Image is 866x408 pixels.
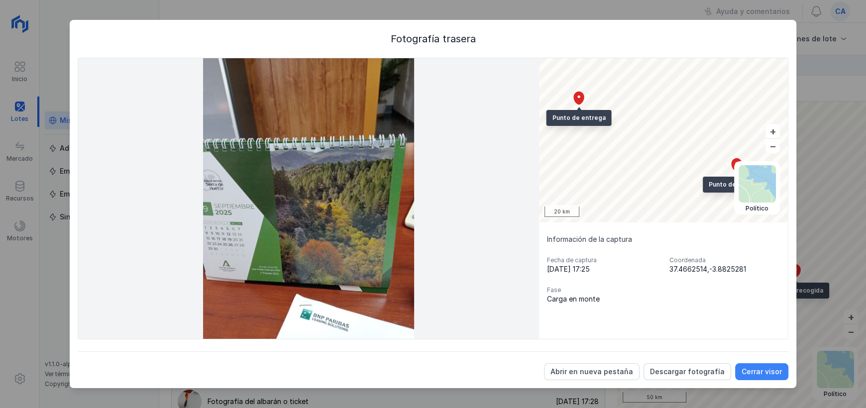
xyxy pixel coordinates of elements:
[547,256,657,264] div: Fecha de captura
[644,363,731,380] button: Descargar fotografía
[739,165,776,203] img: political.webp
[544,363,640,380] button: Abrir en nueva pestaña
[547,286,657,294] div: Fase
[669,256,780,264] div: Coordenada
[742,367,782,377] div: Cerrar visor
[550,367,633,377] div: Abrir en nueva pestaña
[547,294,657,304] div: Carga en monte
[669,264,780,274] div: 37.4662514,-3.8825281
[547,234,780,244] div: Información de la captura
[765,124,780,138] button: +
[735,363,788,380] button: Cerrar visor
[78,58,539,339] img: https://storage.googleapis.com/prod---trucker-nemus.appspot.com/images/564/564-2.jpg?X-Goog-Algor...
[739,204,776,212] div: Político
[78,32,788,46] div: Fotografía trasera
[547,264,657,274] div: [DATE] 17:25
[650,367,725,377] div: Descargar fotografía
[765,139,780,153] button: –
